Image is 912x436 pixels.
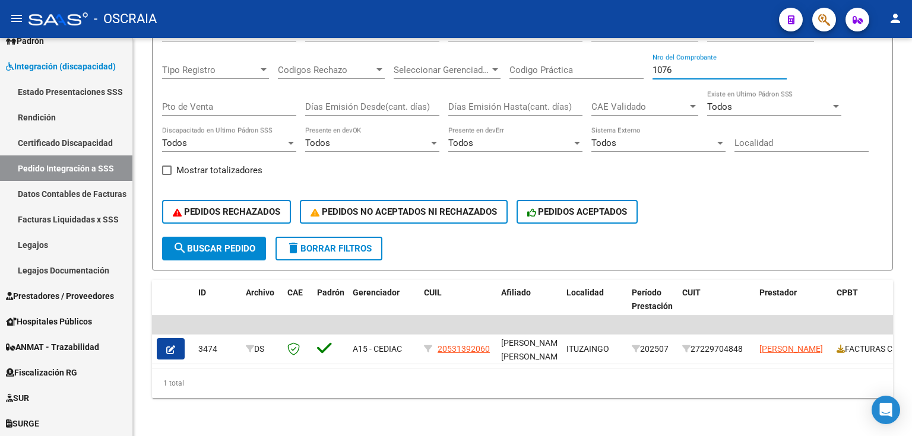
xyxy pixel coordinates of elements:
[759,288,797,297] span: Prestador
[501,288,531,297] span: Afiliado
[759,344,823,354] span: [PERSON_NAME]
[162,200,291,224] button: PEDIDOS RECHAZADOS
[682,288,701,297] span: CUIT
[682,342,750,356] div: 27229704848
[162,65,258,75] span: Tipo Registro
[275,237,382,260] button: Borrar Filtros
[6,60,116,73] span: Integración (discapacidad)
[6,417,39,430] span: SURGE
[173,243,255,254] span: Buscar Pedido
[300,200,508,224] button: PEDIDOS NO ACEPTADOS NI RECHAZADOS
[348,280,419,332] datatable-header-cell: Gerenciador
[317,288,344,297] span: Padrón
[872,396,900,424] div: Open Intercom Messenger
[311,206,497,217] span: PEDIDOS NO ACEPTADOS NI RECHAZADOS
[162,237,266,260] button: Buscar Pedido
[837,288,858,297] span: CPBT
[246,288,274,297] span: Archivo
[562,280,627,332] datatable-header-cell: Localidad
[448,138,473,148] span: Todos
[6,34,44,47] span: Padrón
[501,338,565,361] span: [PERSON_NAME] [PERSON_NAME]
[755,280,832,332] datatable-header-cell: Prestador
[888,11,902,26] mat-icon: person
[286,243,372,254] span: Borrar Filtros
[517,200,638,224] button: PEDIDOS ACEPTADOS
[419,280,496,332] datatable-header-cell: CUIL
[632,342,673,356] div: 202507
[496,280,562,332] datatable-header-cell: Afiliado
[394,65,490,75] span: Seleccionar Gerenciador
[173,241,187,255] mat-icon: search
[286,241,300,255] mat-icon: delete
[353,288,400,297] span: Gerenciador
[9,11,24,26] mat-icon: menu
[438,344,490,354] span: 20531392060
[198,342,236,356] div: 3474
[632,288,673,311] span: Período Prestación
[194,280,241,332] datatable-header-cell: ID
[591,101,688,112] span: CAE Validado
[94,6,157,32] span: - OSCRAIA
[241,280,283,332] datatable-header-cell: Archivo
[591,138,616,148] span: Todos
[305,138,330,148] span: Todos
[283,280,312,332] datatable-header-cell: CAE
[707,101,732,112] span: Todos
[176,163,262,177] span: Mostrar totalizadores
[198,288,206,297] span: ID
[162,138,187,148] span: Todos
[6,392,29,405] span: SUR
[246,342,278,356] div: DS
[627,280,677,332] datatable-header-cell: Período Prestación
[566,288,604,297] span: Localidad
[173,206,280,217] span: PEDIDOS RECHAZADOS
[6,340,99,354] span: ANMAT - Trazabilidad
[287,288,303,297] span: CAE
[152,368,893,398] div: 1 total
[677,280,755,332] datatable-header-cell: CUIT
[278,65,374,75] span: Codigos Rechazo
[566,344,609,354] span: ITUZAINGO
[6,366,77,379] span: Fiscalización RG
[424,288,442,297] span: CUIL
[6,315,92,328] span: Hospitales Públicos
[6,289,114,303] span: Prestadores / Proveedores
[353,344,402,354] span: A15 - CEDIAC
[312,280,348,332] datatable-header-cell: Padrón
[527,206,628,217] span: PEDIDOS ACEPTADOS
